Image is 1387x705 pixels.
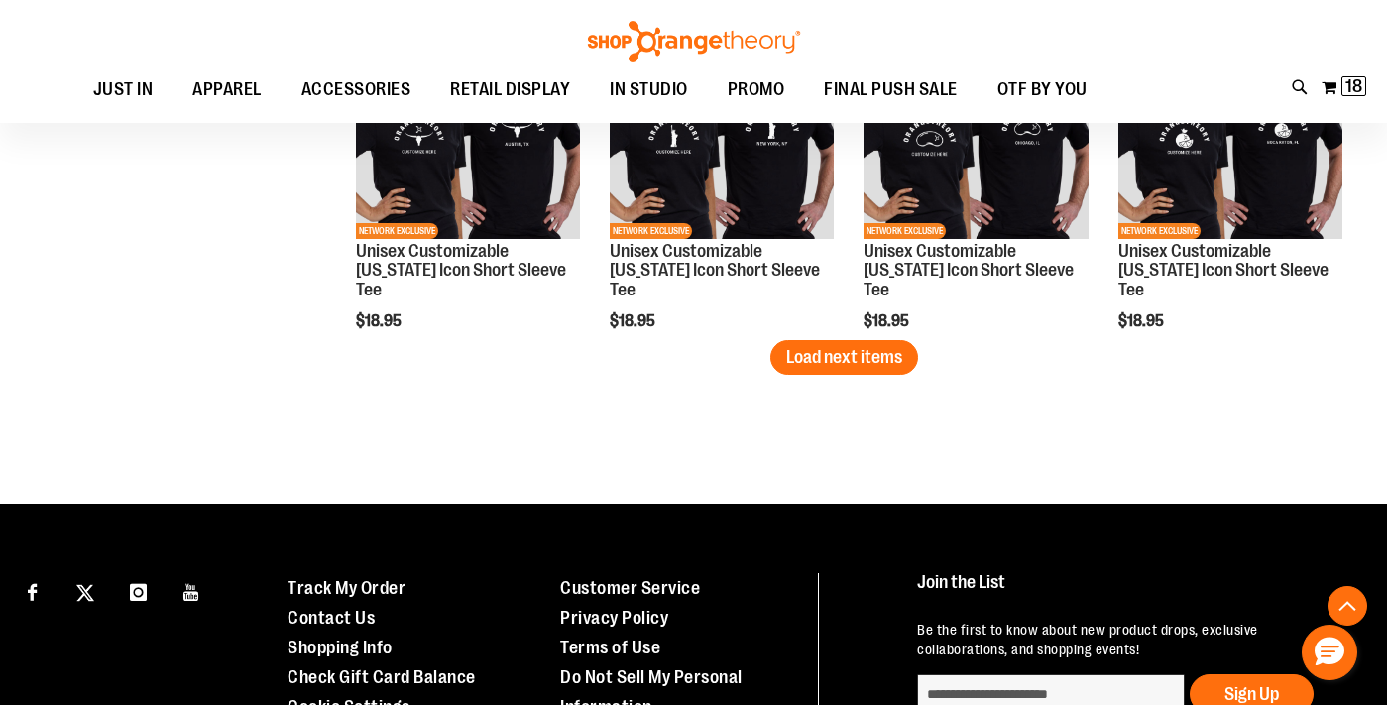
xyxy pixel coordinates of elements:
button: Load next items [770,340,918,375]
a: RETAIL DISPLAY [430,67,590,113]
a: Terms of Use [560,638,660,657]
div: product [854,4,1098,381]
div: product [346,4,590,381]
a: PROMO [708,67,805,113]
span: ACCESSORIES [301,67,411,112]
img: OTF City Unisex Texas Icon SS Tee Black [356,14,580,238]
span: OTF BY YOU [997,67,1088,112]
a: OTF BY YOU [978,67,1107,113]
a: Visit our Instagram page [121,573,156,608]
span: Sign Up [1224,684,1279,704]
span: $18.95 [610,312,658,330]
a: Visit our Youtube page [174,573,209,608]
img: OTF City Unisex New York Icon SS Tee Black [610,14,834,238]
a: Privacy Policy [560,608,668,628]
img: OTF City Unisex Illinois Icon SS Tee Black [864,14,1088,238]
img: OTF City Unisex Florida Icon SS Tee Black [1118,14,1342,238]
a: Customer Service [560,578,700,598]
a: Unisex Customizable [US_STATE] Icon Short Sleeve Tee [356,241,566,300]
span: RETAIL DISPLAY [450,67,570,112]
span: IN STUDIO [610,67,688,112]
span: NETWORK EXCLUSIVE [1118,223,1201,239]
a: IN STUDIO [590,67,708,113]
a: OTF City Unisex Texas Icon SS Tee BlackNEWNETWORK EXCLUSIVE [356,14,580,241]
button: Back To Top [1328,586,1367,626]
a: APPAREL [173,67,282,113]
div: product [600,4,844,381]
button: Hello, have a question? Let’s chat. [1302,625,1357,680]
div: product [1108,4,1352,381]
a: Contact Us [288,608,375,628]
span: NETWORK EXCLUSIVE [864,223,946,239]
span: PROMO [728,67,785,112]
a: Unisex Customizable [US_STATE] Icon Short Sleeve Tee [610,241,820,300]
a: Unisex Customizable [US_STATE] Icon Short Sleeve Tee [864,241,1074,300]
a: Check Gift Card Balance [288,667,476,687]
a: Visit our Facebook page [15,573,50,608]
a: OTF City Unisex Florida Icon SS Tee BlackNEWNETWORK EXCLUSIVE [1118,14,1342,241]
img: Twitter [76,584,94,602]
a: OTF City Unisex New York Icon SS Tee BlackNEWNETWORK EXCLUSIVE [610,14,834,241]
h4: Join the List [917,573,1349,610]
a: Unisex Customizable [US_STATE] Icon Short Sleeve Tee [1118,241,1329,300]
span: $18.95 [864,312,912,330]
span: JUST IN [93,67,154,112]
a: Visit our X page [68,573,103,608]
img: Shop Orangetheory [585,21,803,62]
span: $18.95 [1118,312,1167,330]
span: FINAL PUSH SALE [824,67,958,112]
a: ACCESSORIES [282,67,431,113]
a: OTF City Unisex Illinois Icon SS Tee BlackNEWNETWORK EXCLUSIVE [864,14,1088,241]
p: Be the first to know about new product drops, exclusive collaborations, and shopping events! [917,620,1349,659]
span: $18.95 [356,312,405,330]
a: Track My Order [288,578,405,598]
span: APPAREL [192,67,262,112]
span: NETWORK EXCLUSIVE [610,223,692,239]
a: JUST IN [73,67,173,112]
span: 18 [1345,76,1362,96]
a: Shopping Info [288,638,393,657]
span: Load next items [786,347,902,367]
a: FINAL PUSH SALE [804,67,978,113]
span: NETWORK EXCLUSIVE [356,223,438,239]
